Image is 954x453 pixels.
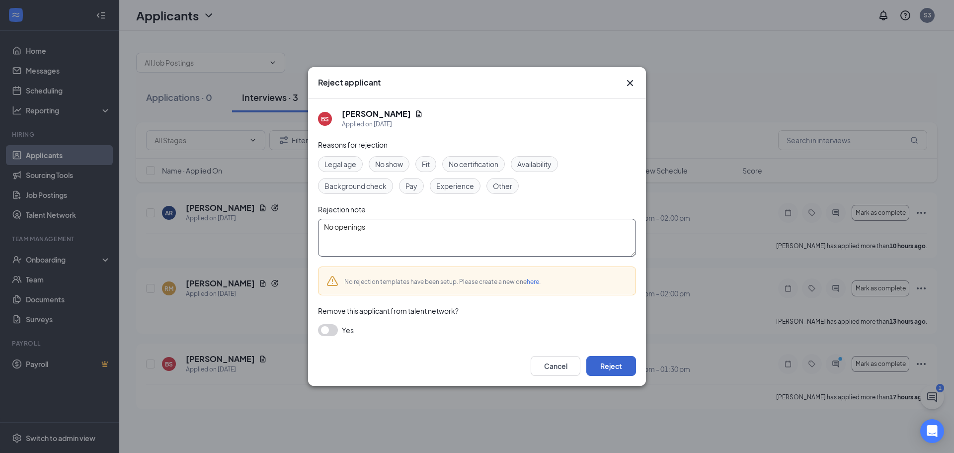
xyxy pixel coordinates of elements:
button: Close [624,77,636,89]
span: No show [375,159,403,170]
h5: [PERSON_NAME] [342,108,411,119]
div: Applied on [DATE] [342,119,423,129]
button: Cancel [531,356,580,376]
svg: Warning [326,275,338,287]
span: Remove this applicant from talent network? [318,306,459,315]
span: Availability [517,159,552,170]
span: Pay [405,181,417,191]
div: BS [321,115,329,123]
span: No certification [449,159,498,170]
span: Legal age [324,159,356,170]
span: Other [493,181,512,191]
svg: Document [415,110,423,118]
button: Reject [586,356,636,376]
span: Rejection note [318,205,366,214]
span: No rejection templates have been setup. Please create a new one . [344,278,541,285]
svg: Cross [624,77,636,89]
span: Yes [342,324,354,336]
span: Background check [324,181,387,191]
span: Experience [436,181,474,191]
span: Fit [422,159,430,170]
textarea: No openings [318,219,636,257]
span: Reasons for rejection [318,140,388,149]
a: here [527,278,539,285]
h3: Reject applicant [318,77,381,88]
div: Open Intercom Messenger [920,419,944,443]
